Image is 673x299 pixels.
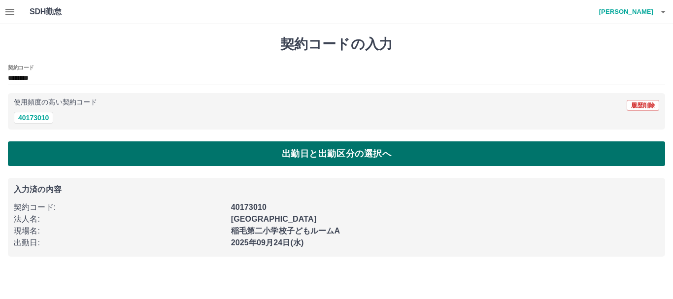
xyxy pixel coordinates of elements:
h1: 契約コードの入力 [8,36,665,53]
button: 出勤日と出勤区分の選択へ [8,141,665,166]
p: 出勤日 : [14,237,225,249]
b: [GEOGRAPHIC_DATA] [231,215,317,223]
b: 40173010 [231,203,267,211]
button: 履歴削除 [627,100,659,111]
b: 2025年09月24日(水) [231,238,304,247]
p: 使用頻度の高い契約コード [14,99,97,106]
p: 現場名 : [14,225,225,237]
b: 稲毛第二小学校子どもルームA [231,227,340,235]
p: 契約コード : [14,201,225,213]
p: 入力済の内容 [14,186,659,194]
p: 法人名 : [14,213,225,225]
h2: 契約コード [8,64,34,71]
button: 40173010 [14,112,53,124]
